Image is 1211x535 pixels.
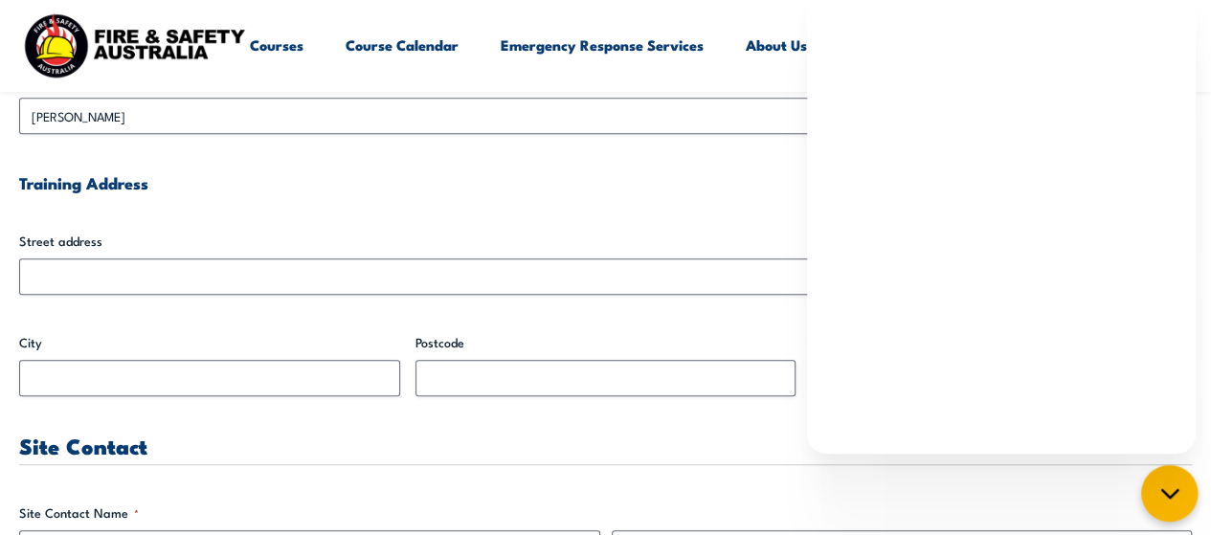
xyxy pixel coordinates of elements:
[746,22,807,68] a: About Us
[250,22,303,68] a: Courses
[19,172,1192,193] h4: Training Address
[1141,465,1198,522] button: chat-button
[346,22,459,68] a: Course Calendar
[19,503,139,523] legend: Site Contact Name
[19,333,400,352] label: City
[415,333,796,352] label: Postcode
[501,22,704,68] a: Emergency Response Services
[19,435,1192,457] h3: Site Contact
[19,232,1192,251] label: Street address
